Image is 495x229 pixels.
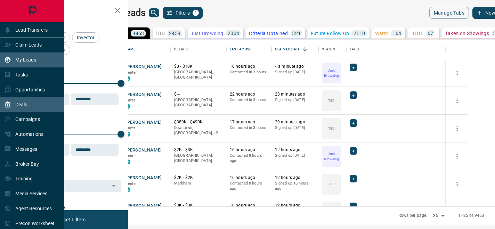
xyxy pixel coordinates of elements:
p: Taken on Showings [445,31,489,36]
div: Tags [350,40,359,59]
span: + [352,203,355,210]
p: 17 hours ago [230,119,268,125]
span: Renter [125,154,137,158]
p: $3K - $3K [174,203,223,208]
p: Criteria Obtained [249,31,288,36]
div: Last Active [230,40,251,59]
p: Signed up [DATE] [275,69,315,75]
p: 28 minutes ago [275,91,315,97]
p: 29 minutes ago [275,119,315,125]
span: Investor [74,35,97,40]
span: + [352,92,355,99]
p: 2004 [228,31,240,36]
div: Tags [346,40,446,59]
p: $389K - $490K [174,119,223,125]
p: $0 - $10K [174,64,223,69]
p: Contacted 8 hours ago [230,153,268,164]
div: Name [122,40,171,59]
p: < a minute ago [275,64,315,69]
span: + [352,64,355,71]
p: Contacted in 3 hours [230,69,268,75]
p: Contacted in 3 hours [230,97,268,103]
p: 521 [292,31,301,36]
span: Renter [125,70,137,75]
span: + [352,175,355,182]
p: Future Follow Up [311,31,349,36]
p: $2K - $2K [174,175,223,181]
span: Buyer [125,126,136,130]
p: $--- [174,91,223,97]
span: Renter [125,181,137,186]
div: + [350,64,357,71]
span: + [352,147,355,154]
p: 16 hours ago [230,147,268,153]
p: Signed up [DATE] [275,125,315,131]
p: TBD [328,98,335,103]
div: Status [322,40,335,59]
p: 10 hours ago [230,203,268,208]
button: more [452,96,462,106]
p: TBD [328,126,335,131]
div: + [350,175,357,182]
div: 25 [430,211,447,221]
p: TBD [328,181,335,187]
h2: Filters [22,7,121,15]
button: [PERSON_NAME] [125,91,162,98]
p: 67 [428,31,433,36]
p: 2110 [354,31,365,36]
span: Buyer [125,98,136,103]
p: Contacted 8 hours ago [230,181,268,191]
div: Claimed Date [271,40,318,59]
p: Markham [174,181,223,186]
p: Rows per page: [398,213,428,219]
p: 12 hours ago [275,175,315,181]
button: search button [149,8,159,17]
div: + [350,119,357,127]
p: Signed up [DATE] [275,153,315,158]
p: 16 hours ago [230,175,268,181]
span: 1 [193,10,198,15]
p: 2459 [169,31,181,36]
p: 10 hours ago [230,64,268,69]
p: Just Browsing [323,151,341,162]
button: Open [109,181,119,190]
p: [GEOGRAPHIC_DATA], [GEOGRAPHIC_DATA] [174,97,223,108]
p: Signed up 16 hours ago [275,181,315,191]
p: Just Browsing [190,31,224,36]
div: Last Active [226,40,271,59]
p: Warm [375,31,389,36]
p: Just Browsing [323,68,341,78]
p: North York, Toronto [174,125,223,136]
p: [GEOGRAPHIC_DATA], [GEOGRAPHIC_DATA] [174,153,223,164]
div: Claimed Date [275,40,300,59]
button: [PERSON_NAME] [125,175,162,181]
button: [PERSON_NAME] [125,203,162,209]
div: + [350,91,357,99]
button: more [452,68,462,78]
button: Manage Tabs [429,7,469,19]
button: Reset Filters [53,214,90,226]
p: [GEOGRAPHIC_DATA], [GEOGRAPHIC_DATA] [174,69,223,80]
div: Details [171,40,226,59]
button: [PERSON_NAME] [125,147,162,154]
p: 1–25 of 9463 [458,213,485,219]
p: 12 hours ago [275,203,315,208]
div: Details [174,40,188,59]
p: HOT [413,31,423,36]
p: 12 hours ago [275,147,315,153]
div: + [350,203,357,210]
button: more [452,123,462,134]
p: Contacted in 3 hours [230,125,268,131]
button: more [452,179,462,189]
button: Sort [300,44,310,54]
button: [PERSON_NAME] [125,64,162,70]
p: TBD [155,31,165,36]
button: more [452,151,462,162]
button: [PERSON_NAME] [125,119,162,126]
p: 164 [392,31,401,36]
p: Signed up [DATE] [275,97,315,103]
button: Filters1 [163,7,203,19]
p: $2K - $3K [174,147,223,153]
p: 22 hours ago [230,91,268,97]
div: Status [318,40,346,59]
